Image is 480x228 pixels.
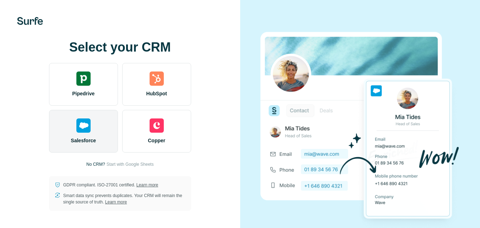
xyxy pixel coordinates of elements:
[49,40,191,54] h1: Select your CRM
[63,182,158,188] p: GDPR compliant. ISO-27001 certified.
[107,161,154,168] button: Start with Google Sheets
[105,200,127,205] a: Learn more
[86,161,105,168] p: No CRM?
[150,71,164,86] img: hubspot's logo
[76,118,91,133] img: salesforce's logo
[72,90,95,97] span: Pipedrive
[76,71,91,86] img: pipedrive's logo
[63,192,185,205] p: Smart data sync prevents duplicates. Your CRM will remain the single source of truth.
[146,90,167,97] span: HubSpot
[17,17,43,25] img: Surfe's logo
[150,118,164,133] img: copper's logo
[148,137,165,144] span: Copper
[71,137,96,144] span: Salesforce
[136,182,158,187] a: Learn more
